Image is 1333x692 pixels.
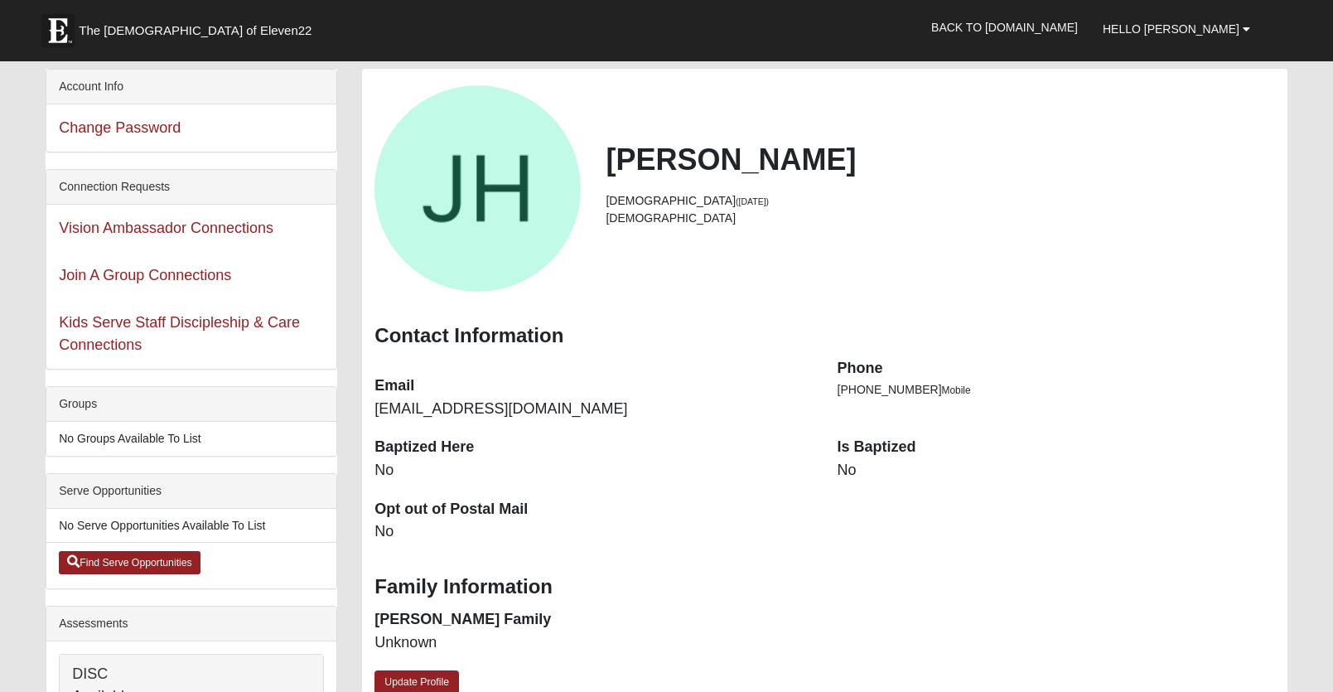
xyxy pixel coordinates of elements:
[59,314,300,353] a: Kids Serve Staff Discipleship & Care Connections
[838,381,1275,399] li: [PHONE_NUMBER]
[59,267,231,283] a: Join A Group Connections
[919,7,1090,48] a: Back to [DOMAIN_NAME]
[606,142,1274,177] h2: [PERSON_NAME]
[838,460,1275,481] dd: No
[736,196,769,206] small: ([DATE])
[374,632,812,654] dd: Unknown
[46,170,336,205] div: Connection Requests
[46,70,336,104] div: Account Info
[374,575,1274,599] h3: Family Information
[46,387,336,422] div: Groups
[33,6,365,47] a: The [DEMOGRAPHIC_DATA] of Eleven22
[1103,22,1239,36] span: Hello [PERSON_NAME]
[59,551,200,574] a: Find Serve Opportunities
[374,499,812,520] dt: Opt out of Postal Mail
[79,22,312,39] span: The [DEMOGRAPHIC_DATA] of Eleven22
[838,358,1275,380] dt: Phone
[374,375,812,397] dt: Email
[606,192,1274,210] li: [DEMOGRAPHIC_DATA]
[838,437,1275,458] dt: Is Baptized
[46,607,336,641] div: Assessments
[374,399,812,420] dd: [EMAIL_ADDRESS][DOMAIN_NAME]
[59,220,273,236] a: Vision Ambassador Connections
[46,509,336,543] li: No Serve Opportunities Available To List
[41,14,75,47] img: Eleven22 logo
[374,609,812,631] dt: [PERSON_NAME] Family
[374,324,1274,348] h3: Contact Information
[606,210,1274,227] li: [DEMOGRAPHIC_DATA]
[59,119,181,136] a: Change Password
[1090,8,1263,50] a: Hello [PERSON_NAME]
[46,474,336,509] div: Serve Opportunities
[374,460,812,481] dd: No
[374,437,812,458] dt: Baptized Here
[374,521,812,543] dd: No
[942,385,971,396] span: Mobile
[46,422,336,456] li: No Groups Available To List
[374,85,581,292] a: View Fullsize Photo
